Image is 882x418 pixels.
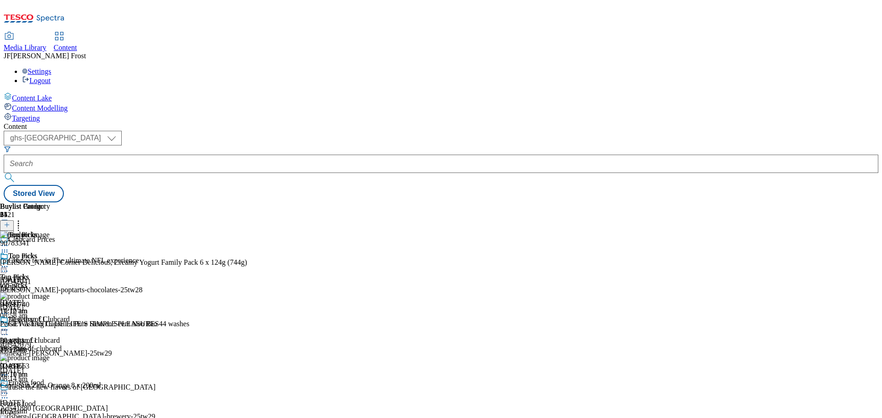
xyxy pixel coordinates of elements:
[22,67,51,75] a: Settings
[4,92,878,102] a: Content Lake
[4,123,878,131] div: Content
[4,145,11,153] svg: Search Filters
[4,33,46,52] a: Media Library
[12,114,40,122] span: Targeting
[12,104,68,112] span: Content Modelling
[4,52,11,60] span: JF
[4,185,64,202] button: Stored View
[4,44,46,51] span: Media Library
[54,33,77,52] a: Content
[22,77,51,84] a: Logout
[4,155,878,173] input: Search
[4,102,878,112] a: Content Modelling
[11,52,86,60] span: [PERSON_NAME] Frost
[54,44,77,51] span: Content
[12,94,52,102] span: Content Lake
[4,112,878,123] a: Targeting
